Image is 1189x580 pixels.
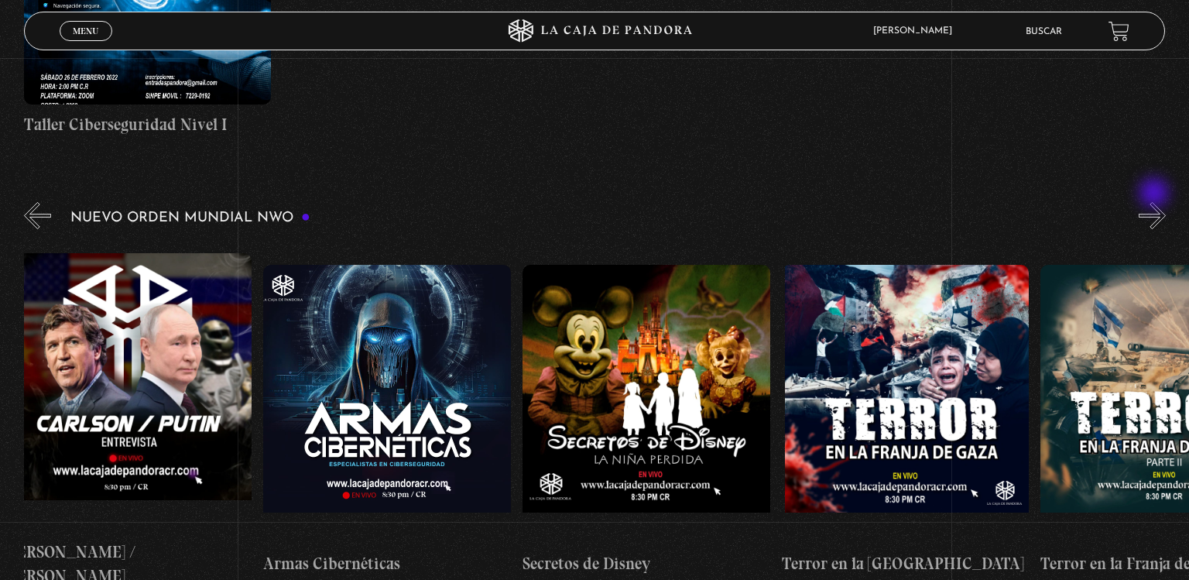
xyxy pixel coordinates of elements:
span: Cerrar [68,39,105,50]
h4: Taller Ciberseguridad Nivel I [24,112,272,137]
h4: Secretos de Disney [523,551,770,576]
a: Buscar [1026,27,1062,36]
span: [PERSON_NAME] [865,26,968,36]
h4: Armas Cibernéticas [263,551,511,576]
button: Next [1139,202,1166,229]
h3: Nuevo Orden Mundial NWO [70,211,310,225]
h4: Terror en la [GEOGRAPHIC_DATA] [782,551,1030,576]
span: Menu [73,26,98,36]
button: Previous [24,202,51,229]
a: View your shopping cart [1108,20,1129,41]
